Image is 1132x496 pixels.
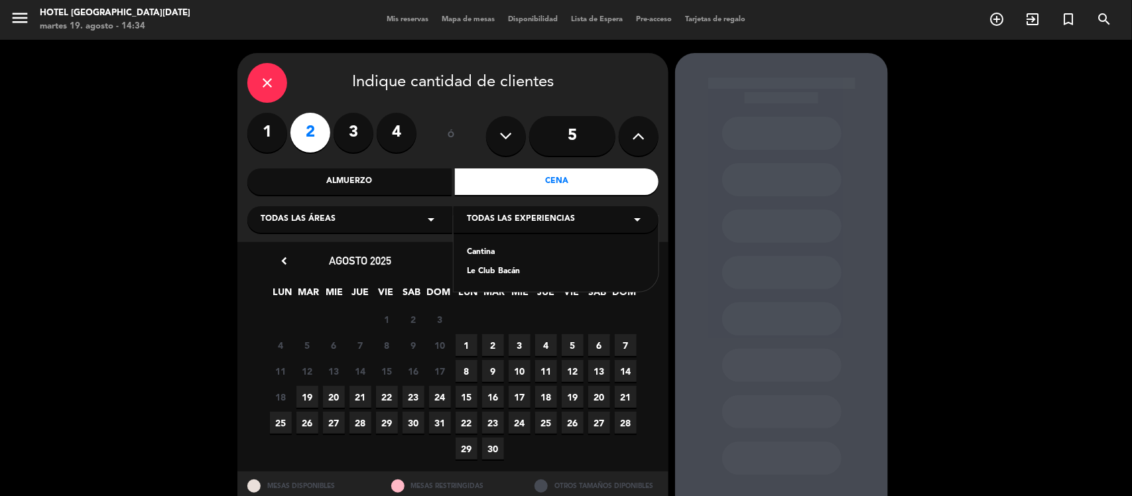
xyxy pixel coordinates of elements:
[247,168,452,195] div: Almuerzo
[562,360,584,382] span: 12
[615,360,637,382] span: 14
[562,334,584,356] span: 5
[40,7,190,20] div: Hotel [GEOGRAPHIC_DATA][DATE]
[1060,11,1076,27] i: turned_in_not
[455,168,659,195] div: Cena
[376,386,398,408] span: 22
[296,412,318,434] span: 26
[467,213,575,226] span: Todas las experiencias
[403,412,424,434] span: 30
[259,75,275,91] i: close
[270,360,292,382] span: 11
[376,334,398,356] span: 8
[483,284,505,306] span: MAR
[298,284,320,306] span: MAR
[467,246,645,259] div: Cantina
[403,360,424,382] span: 16
[376,412,398,434] span: 29
[270,334,292,356] span: 4
[403,386,424,408] span: 23
[562,412,584,434] span: 26
[429,334,451,356] span: 10
[290,113,330,153] label: 2
[588,334,610,356] span: 6
[429,360,451,382] span: 17
[561,284,583,306] span: VIE
[376,360,398,382] span: 15
[456,438,477,460] span: 29
[629,16,678,23] span: Pre-acceso
[349,412,371,434] span: 28
[482,412,504,434] span: 23
[427,284,449,306] span: DOM
[629,212,645,227] i: arrow_drop_down
[456,412,477,434] span: 22
[429,386,451,408] span: 24
[615,386,637,408] span: 21
[587,284,609,306] span: SAB
[456,360,477,382] span: 8
[429,308,451,330] span: 3
[588,386,610,408] span: 20
[588,360,610,382] span: 13
[482,360,504,382] span: 9
[1025,11,1040,27] i: exit_to_app
[613,284,635,306] span: DOM
[323,386,345,408] span: 20
[10,8,30,32] button: menu
[482,386,504,408] span: 16
[324,284,346,306] span: MIE
[509,412,531,434] span: 24
[430,113,473,159] div: ó
[334,113,373,153] label: 3
[375,284,397,306] span: VIE
[277,254,291,268] i: chevron_left
[296,386,318,408] span: 19
[429,412,451,434] span: 31
[247,63,659,103] div: Indique cantidad de clientes
[323,412,345,434] span: 27
[509,360,531,382] span: 10
[377,113,416,153] label: 4
[261,213,336,226] span: Todas las áreas
[376,308,398,330] span: 1
[509,334,531,356] span: 3
[435,16,501,23] span: Mapa de mesas
[535,284,557,306] span: JUE
[615,334,637,356] span: 7
[10,8,30,28] i: menu
[535,334,557,356] span: 4
[403,334,424,356] span: 9
[403,308,424,330] span: 2
[456,334,477,356] span: 1
[296,360,318,382] span: 12
[482,438,504,460] span: 30
[296,334,318,356] span: 5
[272,284,294,306] span: LUN
[349,334,371,356] span: 7
[458,284,479,306] span: LUN
[247,113,287,153] label: 1
[615,412,637,434] span: 28
[329,254,391,267] span: agosto 2025
[501,16,564,23] span: Disponibilidad
[588,412,610,434] span: 27
[482,334,504,356] span: 2
[989,11,1005,27] i: add_circle_outline
[270,386,292,408] span: 18
[456,386,477,408] span: 15
[380,16,435,23] span: Mis reservas
[678,16,752,23] span: Tarjetas de regalo
[535,360,557,382] span: 11
[509,386,531,408] span: 17
[323,334,345,356] span: 6
[535,386,557,408] span: 18
[564,16,629,23] span: Lista de Espera
[467,265,645,279] div: Le Club Bacán
[349,386,371,408] span: 21
[349,360,371,382] span: 14
[423,212,439,227] i: arrow_drop_down
[349,284,371,306] span: JUE
[509,284,531,306] span: MIE
[270,412,292,434] span: 25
